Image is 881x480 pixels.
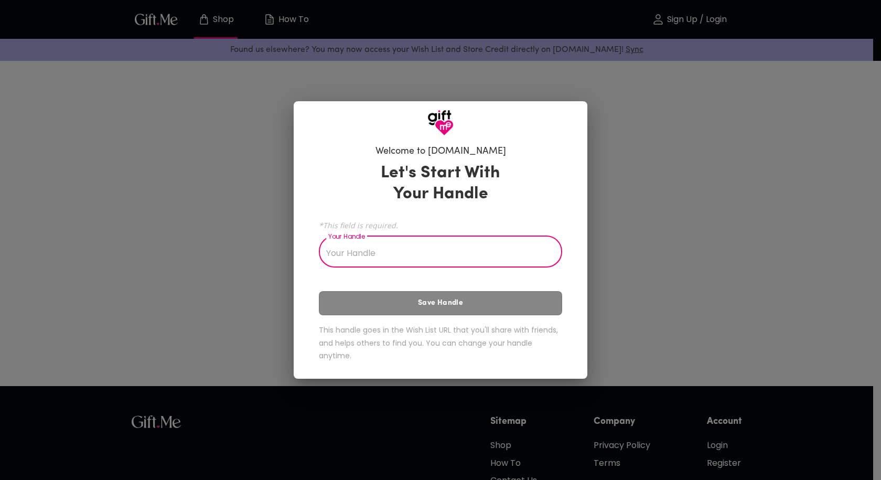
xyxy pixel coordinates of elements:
[319,238,551,268] input: Your Handle
[319,324,562,362] h6: This handle goes in the Wish List URL that you'll share with friends, and helps others to find yo...
[319,220,562,230] span: *This field is required.
[368,163,513,205] h3: Let's Start With Your Handle
[375,145,506,158] h6: Welcome to [DOMAIN_NAME]
[427,110,454,136] img: GiftMe Logo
